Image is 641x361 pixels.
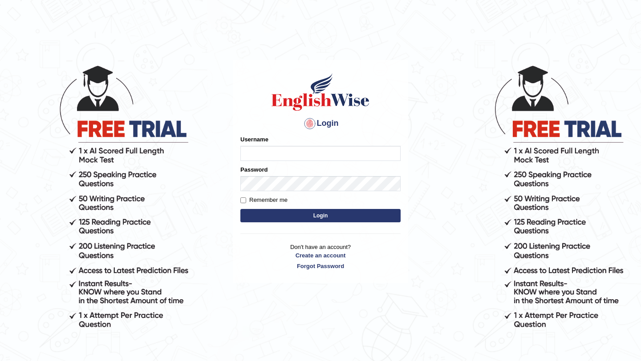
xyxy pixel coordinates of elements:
[240,262,401,270] a: Forgot Password
[240,196,288,205] label: Remember me
[240,116,401,131] h4: Login
[240,243,401,270] p: Don't have an account?
[240,165,268,174] label: Password
[240,197,246,203] input: Remember me
[270,72,371,112] img: Logo of English Wise sign in for intelligent practice with AI
[240,209,401,222] button: Login
[240,251,401,260] a: Create an account
[240,135,268,144] label: Username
